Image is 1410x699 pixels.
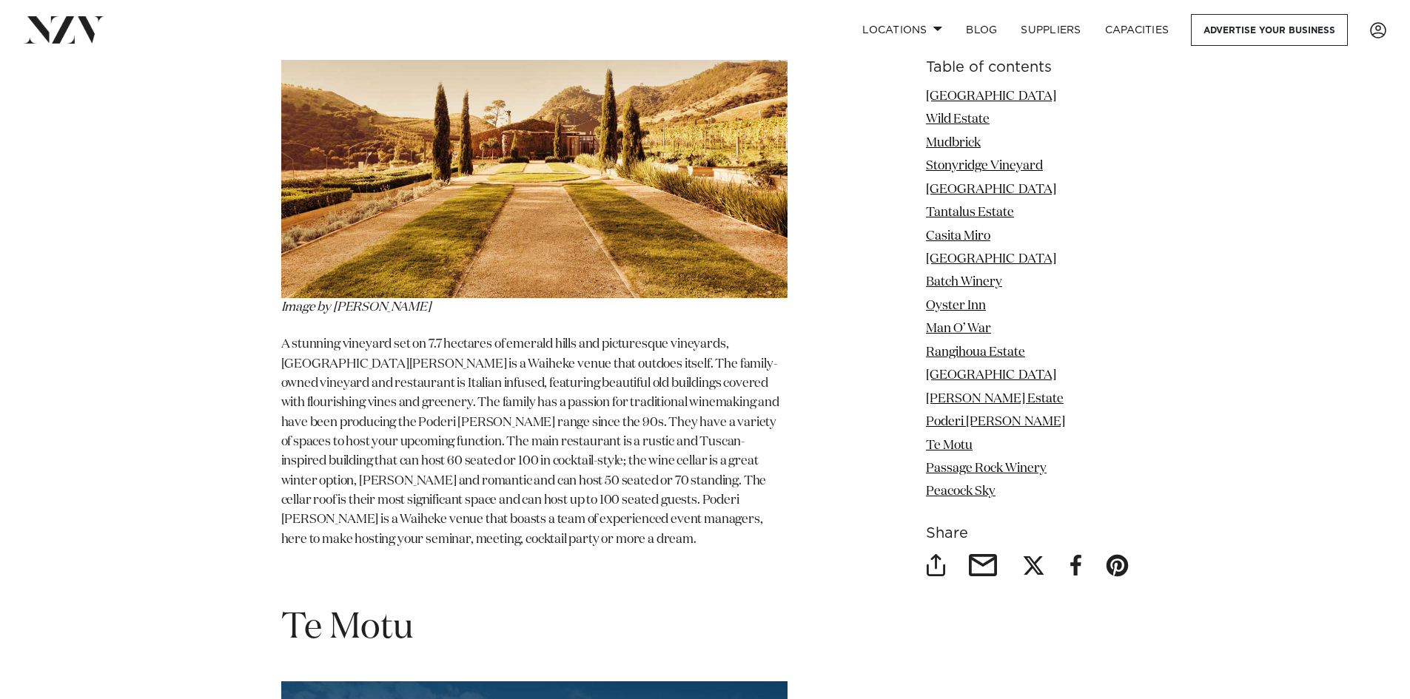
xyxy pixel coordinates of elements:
[926,346,1025,359] a: Rangihoua Estate
[926,137,981,149] a: Mudbrick
[926,439,973,452] a: Te Motu
[926,416,1065,428] a: Poderi [PERSON_NAME]
[926,462,1047,475] a: Passage Rock Winery
[1009,14,1092,46] a: SUPPLIERS
[1191,14,1348,46] a: Advertise your business
[926,183,1056,196] a: [GEOGRAPHIC_DATA]
[926,369,1056,382] a: [GEOGRAPHIC_DATA]
[926,300,986,312] a: Oyster Inn
[850,14,954,46] a: Locations
[24,16,104,43] img: nzv-logo.png
[1093,14,1181,46] a: Capacities
[926,230,990,243] a: Casita Miro
[926,277,1002,289] a: Batch Winery
[281,301,431,314] span: Image by [PERSON_NAME]
[926,526,1129,541] h6: Share
[926,206,1014,219] a: Tantalus Estate
[926,253,1056,266] a: [GEOGRAPHIC_DATA]
[926,323,991,335] a: Man O’ War
[954,14,1009,46] a: BLOG
[926,393,1064,405] a: [PERSON_NAME] Estate
[926,485,996,498] a: Peacock Sky
[281,610,414,646] span: Te Motu
[926,90,1056,103] a: [GEOGRAPHIC_DATA]
[926,160,1043,172] a: Stonyridge Vineyard
[281,338,779,545] span: A stunning vineyard set on 7.7 hectares of emerald hills and picturesque vineyards, [GEOGRAPHIC_D...
[926,113,990,126] a: Wild Estate
[926,60,1129,75] h6: Table of contents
